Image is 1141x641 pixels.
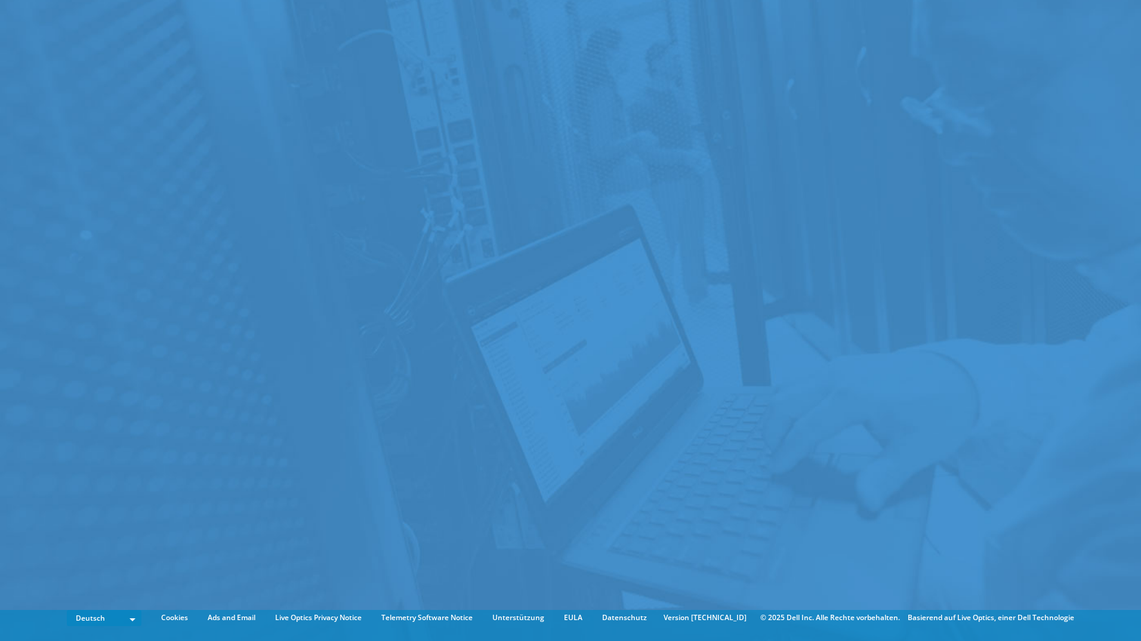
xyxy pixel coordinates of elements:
a: Unterstützung [483,611,553,624]
li: © 2025 Dell Inc. Alle Rechte vorbehalten. [754,611,906,624]
li: Version [TECHNICAL_ID] [658,611,753,624]
a: Live Optics Privacy Notice [266,611,371,624]
a: Cookies [152,611,197,624]
a: EULA [555,611,591,624]
li: Basierend auf Live Optics, einer Dell Technologie [908,611,1074,624]
a: Datenschutz [593,611,656,624]
a: Ads and Email [199,611,264,624]
a: Telemetry Software Notice [372,611,482,624]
